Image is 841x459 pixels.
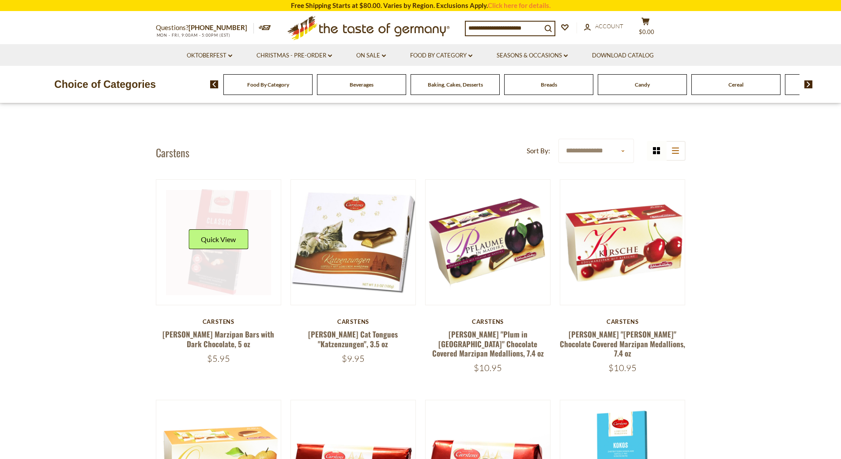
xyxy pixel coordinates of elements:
[210,80,219,88] img: previous arrow
[156,318,282,325] div: Carstens
[560,180,685,305] img: Carstens
[488,1,551,9] a: Click here for details.
[541,81,557,88] a: Breads
[410,51,472,61] a: Food By Category
[527,145,550,156] label: Sort By:
[560,318,686,325] div: Carstens
[426,180,551,305] img: Carstens
[595,23,623,30] span: Account
[425,318,551,325] div: Carstens
[187,51,232,61] a: Oktoberfest
[592,51,654,61] a: Download Catalog
[474,362,502,373] span: $10.95
[162,329,274,349] a: [PERSON_NAME] Marzipan Bars with Dark Chocolate, 5 oz
[308,329,398,349] a: [PERSON_NAME] Cat Tongues "Katzenzungen", 3.5 oz
[290,318,416,325] div: Carstens
[291,180,416,305] img: Carstens
[728,81,743,88] a: Cereal
[350,81,373,88] a: Beverages
[207,353,230,364] span: $5.95
[584,22,623,31] a: Account
[633,17,659,39] button: $0.00
[342,353,365,364] span: $9.95
[156,22,254,34] p: Questions?
[432,329,544,359] a: [PERSON_NAME] "Plum in [GEOGRAPHIC_DATA]" Chocolate Covered Marzipan Medallions, 7.4 oz
[804,80,813,88] img: next arrow
[428,81,483,88] a: Baking, Cakes, Desserts
[639,28,654,35] span: $0.00
[156,33,231,38] span: MON - FRI, 9:00AM - 5:00PM (EST)
[608,362,637,373] span: $10.95
[156,146,189,159] h1: Carstens
[356,51,386,61] a: On Sale
[189,229,248,249] button: Quick View
[156,180,281,305] img: Carstens
[635,81,650,88] a: Candy
[189,23,247,31] a: [PHONE_NUMBER]
[560,329,685,359] a: [PERSON_NAME] "[PERSON_NAME]" Chocolate Covered Marzipan Medallions, 7.4 oz
[247,81,289,88] a: Food By Category
[497,51,568,61] a: Seasons & Occasions
[256,51,332,61] a: Christmas - PRE-ORDER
